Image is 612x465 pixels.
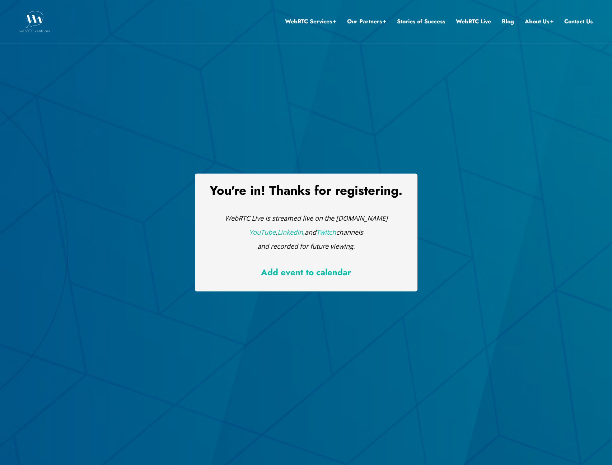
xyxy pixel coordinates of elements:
a: Contact Us [564,17,593,26]
h1: You're in! Thanks for registering. [206,184,407,197]
a: WebRTC Live [456,17,491,26]
a: YouTube [249,228,276,236]
a: LinkedIn, [277,228,305,236]
a: Blog [502,17,514,26]
a: Add event to calendar [261,266,351,278]
em: , and channels [249,228,363,236]
a: Stories of Success [397,17,445,26]
a: About Us [525,17,553,26]
a: Our Partners [347,17,386,26]
a: WebRTC Services [285,17,336,26]
img: WebRTC.ventures [19,11,50,32]
a: Twitch [316,228,336,236]
em: and recorded for future viewing. [257,242,355,250]
em: WebRTC Live is streamed live on the [DOMAIN_NAME] [225,214,388,222]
